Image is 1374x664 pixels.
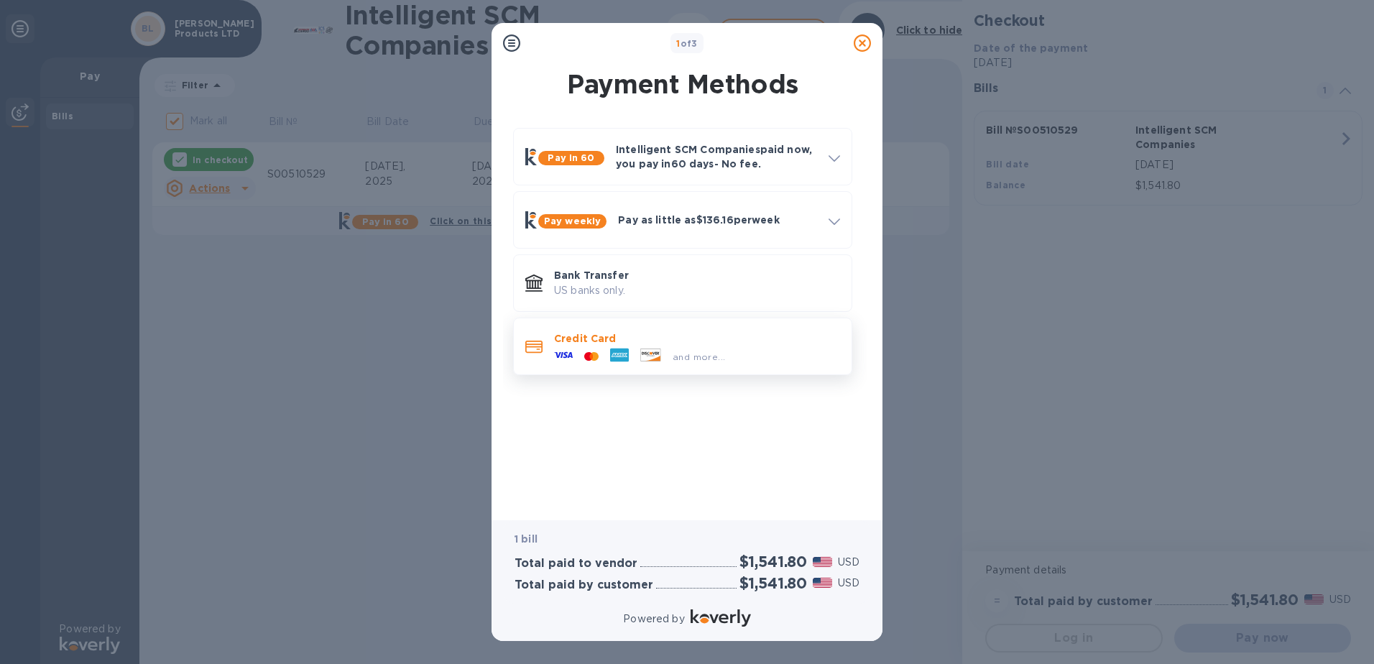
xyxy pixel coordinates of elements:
[813,557,832,567] img: USD
[673,351,725,362] span: and more...
[838,555,859,570] p: USD
[691,609,751,627] img: Logo
[510,69,855,99] h1: Payment Methods
[544,216,601,226] b: Pay weekly
[554,268,840,282] p: Bank Transfer
[515,557,637,571] h3: Total paid to vendor
[515,578,653,592] h3: Total paid by customer
[676,38,698,49] b: of 3
[739,574,807,592] h2: $1,541.80
[616,142,817,171] p: Intelligent SCM Companies paid now, you pay in 60 days - No fee.
[676,38,680,49] span: 1
[554,283,840,298] p: US banks only.
[515,533,538,545] b: 1 bill
[554,331,840,346] p: Credit Card
[618,213,817,227] p: Pay as little as $136.16 per week
[623,612,684,627] p: Powered by
[838,576,859,591] p: USD
[813,578,832,588] img: USD
[548,152,594,163] b: Pay in 60
[739,553,807,571] h2: $1,541.80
